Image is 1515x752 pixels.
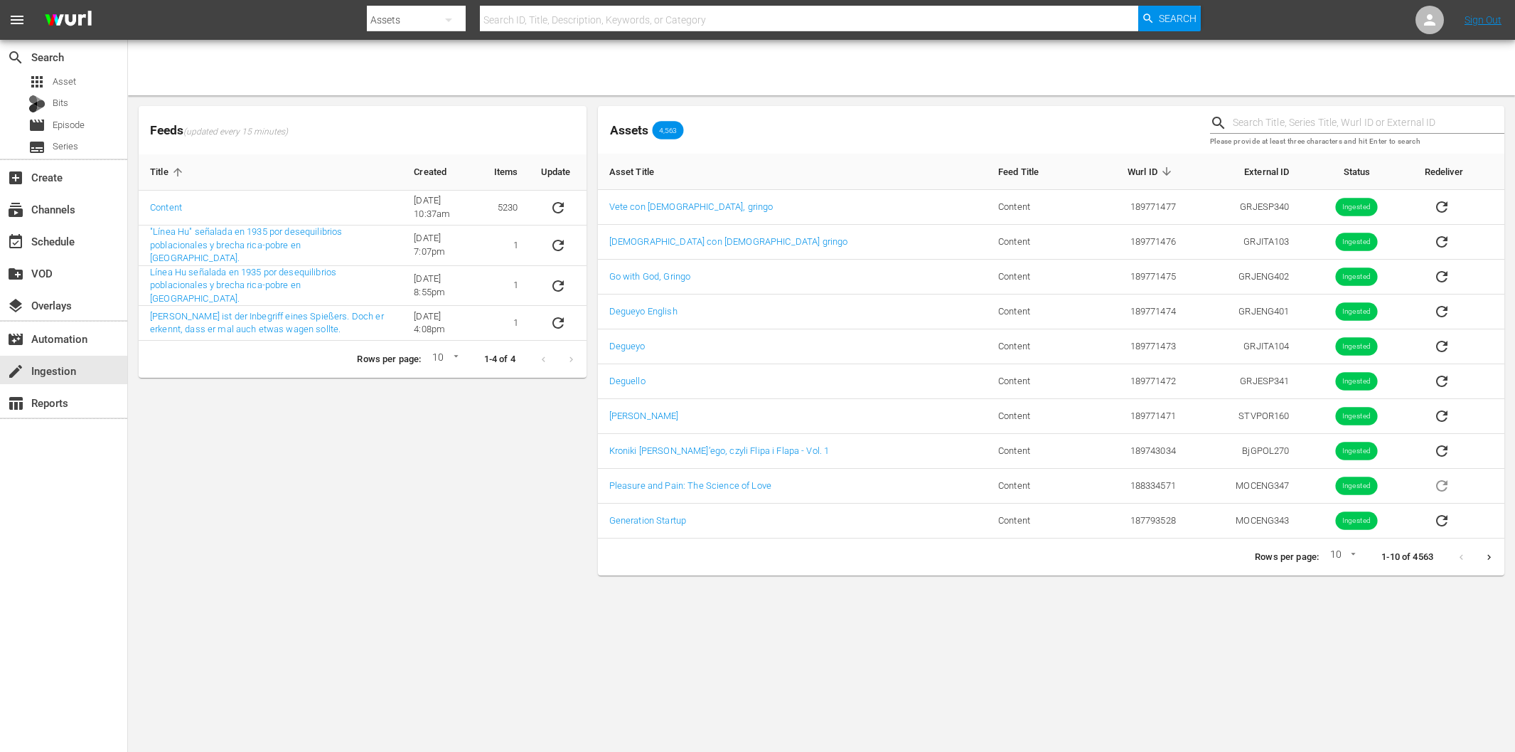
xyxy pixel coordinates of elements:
[1187,154,1301,190] th: External ID
[28,73,45,90] span: Asset
[483,191,530,226] td: 5230
[1336,411,1378,422] span: Ingested
[1425,480,1459,490] span: Asset is in future lineups. Remove all episodes that contain this asset before redelivering
[1336,307,1378,317] span: Ingested
[53,139,78,154] span: Series
[1336,376,1378,387] span: Ingested
[1187,364,1301,399] td: GRJESP341
[150,202,182,213] a: Content
[987,190,1081,225] td: Content
[150,226,342,263] a: "Línea Hu" señalada en 1935 por desequilibrios poblacionales y brecha rica-pobre en [GEOGRAPHIC_D...
[609,236,848,247] a: [DEMOGRAPHIC_DATA] con [DEMOGRAPHIC_DATA] gringo
[484,353,515,366] p: 1-4 of 4
[1324,546,1359,568] div: 10
[34,4,102,37] img: ans4CAIJ8jUAAAAAAAAAAAAAAAAAAAAAAAAgQb4GAAAAAAAAAAAAAAAAAAAAAAAAJMjXAAAAAAAAAAAAAAAAAAAAAAAAgAT5G...
[987,260,1081,295] td: Content
[987,504,1081,539] td: Content
[1081,260,1187,295] td: 189771475
[1475,544,1503,571] button: Next page
[1187,190,1301,225] td: GRJESP340
[9,11,26,28] span: menu
[28,139,45,156] span: Series
[987,329,1081,364] td: Content
[357,353,421,366] p: Rows per page:
[1128,165,1176,178] span: Wurl ID
[1138,6,1201,31] button: Search
[1187,399,1301,434] td: STVPOR160
[7,297,24,314] span: Overlays
[610,123,648,137] span: Assets
[1081,504,1187,539] td: 187793528
[987,469,1081,504] td: Content
[1336,272,1378,282] span: Ingested
[609,271,691,282] a: Go with God, Gringo
[7,395,24,412] span: Reports
[1336,446,1378,457] span: Ingested
[1081,295,1187,329] td: 189771474
[609,376,646,386] a: Deguello
[1187,225,1301,260] td: GRJITA103
[1233,112,1504,134] input: Search Title, Series Title, Wurl ID or External ID
[1081,399,1187,434] td: 189771471
[1081,329,1187,364] td: 189771473
[598,154,1504,539] table: sticky table
[1187,469,1301,504] td: MOCENG347
[402,226,483,266] td: [DATE] 7:07pm
[1187,329,1301,364] td: GRJITA104
[1187,295,1301,329] td: GRJENG401
[1301,154,1413,190] th: Status
[1081,225,1187,260] td: 189771476
[7,169,24,186] span: Create
[609,515,687,526] a: Generation Startup
[414,166,465,179] span: Created
[987,399,1081,434] td: Content
[609,201,773,212] a: Vete con [DEMOGRAPHIC_DATA], gringo
[483,306,530,341] td: 1
[609,480,771,491] a: Pleasure and Pain: The Science of Love
[150,166,187,179] span: Title
[7,265,24,282] span: VOD
[483,266,530,307] td: 1
[609,165,673,178] span: Asset Title
[987,154,1081,190] th: Feed Title
[402,266,483,307] td: [DATE] 8:55pm
[1081,190,1187,225] td: 189771477
[987,295,1081,329] td: Content
[53,75,76,89] span: Asset
[483,154,530,191] th: Items
[53,96,68,110] span: Bits
[1336,202,1378,213] span: Ingested
[7,201,24,218] span: Channels
[1081,364,1187,399] td: 189771472
[28,95,45,112] div: Bits
[7,233,24,250] span: Schedule
[609,445,830,456] a: Kroniki [PERSON_NAME]’ego, czyli Flipa i Flapa - Vol. 1
[987,225,1081,260] td: Content
[1336,516,1378,526] span: Ingested
[1159,6,1197,31] span: Search
[609,341,646,351] a: Degueyo
[1336,481,1378,492] span: Ingested
[1381,551,1433,564] p: 1-10 of 4563
[1081,434,1187,469] td: 189743034
[150,267,336,304] a: Línea Hu señalada en 1935 por desequilibrios poblacionales y brecha rica-pobre en [GEOGRAPHIC_DATA].
[150,311,384,335] a: [PERSON_NAME] ist der Inbegriff eines Spießers. Doch er erkennt, dass er mal auch etwas wagen sol...
[139,154,587,341] table: sticky table
[1336,341,1378,352] span: Ingested
[1336,237,1378,248] span: Ingested
[1210,136,1504,148] p: Please provide at least three characters and hit Enter to search
[1187,504,1301,539] td: MOCENG343
[530,154,587,191] th: Update
[1081,469,1187,504] td: 188334571
[1255,551,1319,564] p: Rows per page:
[987,364,1081,399] td: Content
[7,363,24,380] span: Ingestion
[609,306,678,317] a: Degueyo English
[1465,14,1501,26] a: Sign Out
[183,127,288,138] span: (updated every 15 minutes)
[1187,434,1301,469] td: BjGPOL270
[7,49,24,66] span: Search
[1413,154,1504,190] th: Redeliver
[987,434,1081,469] td: Content
[427,349,461,371] div: 10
